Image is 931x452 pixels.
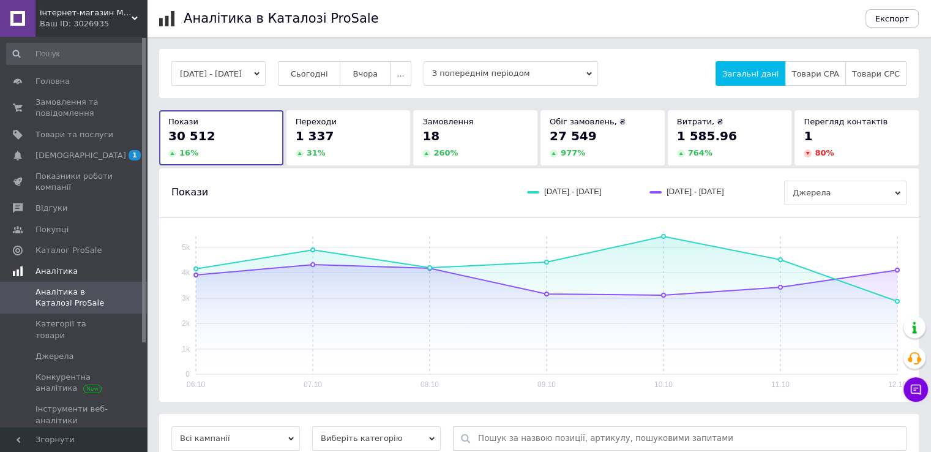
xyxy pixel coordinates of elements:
[36,76,70,87] span: Головна
[36,129,113,140] span: Товари та послуги
[784,181,907,205] span: Джерела
[278,61,341,86] button: Сьогодні
[550,129,597,143] span: 27 549
[36,97,113,119] span: Замовлення та повідомлення
[36,150,126,161] span: [DEMOGRAPHIC_DATA]
[785,61,845,86] button: Товари CPA
[182,243,190,252] text: 5k
[424,61,598,86] span: З попереднім періодом
[36,318,113,341] span: Категорії та товари
[421,380,439,389] text: 08.10
[182,294,190,303] text: 3k
[36,245,102,256] span: Каталог ProSale
[804,129,812,143] span: 1
[397,69,404,78] span: ...
[36,372,113,394] span: Конкурентна аналітика
[182,319,190,328] text: 2k
[185,370,190,379] text: 0
[187,380,205,389] text: 06.10
[296,117,337,126] span: Переходи
[36,404,113,426] span: Інструменти веб-аналітики
[36,171,113,193] span: Показники роботи компанії
[6,43,144,65] input: Пошук
[36,287,113,309] span: Аналітика в Каталозі ProSale
[677,117,723,126] span: Витрати, ₴
[716,61,785,86] button: Загальні дані
[852,69,900,78] span: Товари CPC
[845,61,907,86] button: Товари CPC
[296,129,334,143] span: 1 337
[815,148,834,157] span: 80 %
[903,377,928,402] button: Чат з покупцем
[722,69,779,78] span: Загальні дані
[688,148,712,157] span: 764 %
[561,148,585,157] span: 977 %
[182,268,190,277] text: 4k
[875,14,910,23] span: Експорт
[36,203,67,214] span: Відгуки
[422,129,439,143] span: 18
[171,61,266,86] button: [DATE] - [DATE]
[433,148,458,157] span: 260 %
[312,426,441,451] span: Виберіть категорію
[866,9,919,28] button: Експорт
[390,61,411,86] button: ...
[804,117,888,126] span: Перегляд контактів
[184,11,378,26] h1: Аналітика в Каталозі ProSale
[422,117,473,126] span: Замовлення
[168,129,215,143] span: 30 512
[307,148,326,157] span: 31 %
[36,224,69,235] span: Покупці
[40,7,132,18] span: інтернет-магазин МЕГАРИТМ - компанія великих можливостей для прийняття рішень та вибору продукції
[171,426,300,451] span: Всі кампанії
[179,148,198,157] span: 16 %
[36,351,73,362] span: Джерела
[537,380,556,389] text: 09.10
[129,150,141,160] span: 1
[182,345,190,353] text: 1k
[171,186,208,199] span: Покази
[677,129,737,143] span: 1 585.96
[791,69,839,78] span: Товари CPA
[40,18,147,29] div: Ваш ID: 3026935
[353,69,378,78] span: Вчора
[36,266,78,277] span: Аналітика
[291,69,328,78] span: Сьогодні
[654,380,673,389] text: 10.10
[888,380,907,389] text: 12.10
[771,380,790,389] text: 11.10
[340,61,391,86] button: Вчора
[304,380,322,389] text: 07.10
[550,117,626,126] span: Обіг замовлень, ₴
[478,427,900,450] input: Пошук за назвою позиції, артикулу, пошуковими запитами
[168,117,198,126] span: Покази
